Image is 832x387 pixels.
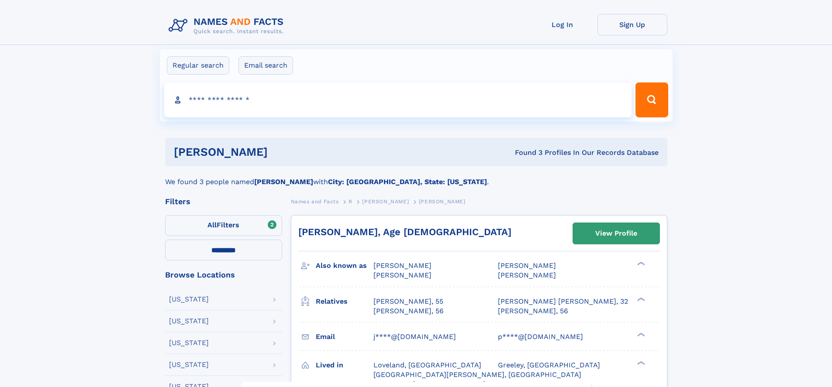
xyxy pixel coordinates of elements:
div: ❯ [635,360,646,366]
div: ❯ [635,261,646,267]
a: Names and Facts [291,196,339,207]
div: Filters [165,198,282,205]
span: Greeley, [GEOGRAPHIC_DATA] [498,361,600,369]
a: View Profile [573,223,659,244]
b: [PERSON_NAME] [254,178,313,186]
span: [GEOGRAPHIC_DATA][PERSON_NAME], [GEOGRAPHIC_DATA] [373,370,581,379]
h3: Lived in [316,358,373,373]
div: [US_STATE] [169,296,209,303]
div: View Profile [595,223,637,243]
span: [PERSON_NAME] [373,261,432,270]
span: [PERSON_NAME] [498,271,556,279]
h3: Relatives [316,294,373,309]
span: [PERSON_NAME] [419,199,466,205]
button: Search Button [635,82,668,117]
span: All [207,221,217,229]
a: [PERSON_NAME], 56 [498,306,568,316]
img: Logo Names and Facts [165,14,291,38]
h1: [PERSON_NAME] [174,147,391,158]
div: We found 3 people named with . [165,166,667,187]
a: Log In [528,14,597,35]
input: search input [164,82,632,117]
a: [PERSON_NAME] [362,196,409,207]
span: [PERSON_NAME] [373,271,432,279]
span: R [349,199,352,205]
b: City: [GEOGRAPHIC_DATA], State: [US_STATE] [328,178,487,186]
div: [US_STATE] [169,339,209,346]
div: [US_STATE] [169,318,209,325]
a: R [349,196,352,207]
label: Filters [165,215,282,236]
h3: Also known as [316,258,373,273]
a: [PERSON_NAME], 56 [373,306,444,316]
div: [US_STATE] [169,361,209,368]
div: Browse Locations [165,271,282,279]
div: ❯ [635,332,646,337]
div: Found 3 Profiles In Our Records Database [391,148,659,158]
label: Regular search [167,56,229,75]
span: Loveland, [GEOGRAPHIC_DATA] [373,361,481,369]
span: [PERSON_NAME] [362,199,409,205]
a: [PERSON_NAME], 55 [373,297,443,306]
a: Sign Up [597,14,667,35]
a: [PERSON_NAME], Age [DEMOGRAPHIC_DATA] [298,226,511,237]
a: [PERSON_NAME] [PERSON_NAME], 32 [498,297,628,306]
h3: Email [316,329,373,344]
label: Email search [238,56,293,75]
div: ❯ [635,296,646,302]
span: [PERSON_NAME] [498,261,556,270]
